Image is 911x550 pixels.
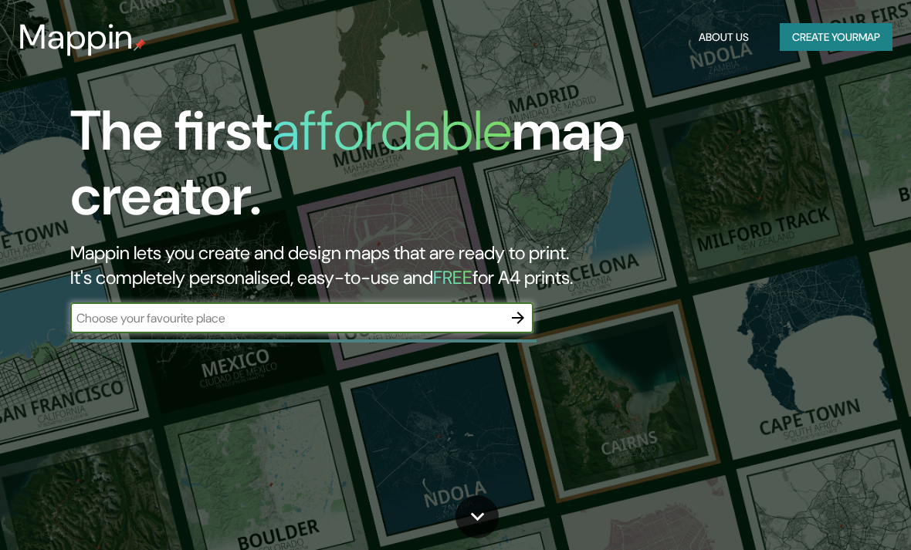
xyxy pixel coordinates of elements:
h2: Mappin lets you create and design maps that are ready to print. It's completely personalised, eas... [70,241,799,290]
h1: The first map creator. [70,99,799,241]
h5: FREE [433,265,472,289]
button: Create yourmap [780,23,892,52]
button: About Us [693,23,755,52]
h1: affordable [272,95,512,167]
img: mappin-pin [134,39,146,51]
input: Choose your favourite place [70,309,503,327]
h3: Mappin [19,17,134,57]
